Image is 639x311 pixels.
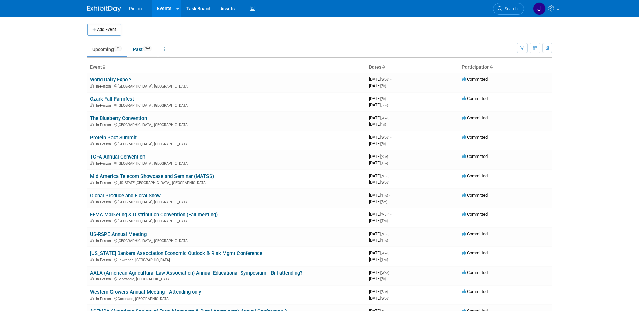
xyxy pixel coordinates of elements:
span: In-Person [96,297,113,301]
div: [GEOGRAPHIC_DATA], [GEOGRAPHIC_DATA] [90,122,363,127]
span: [DATE] [369,77,391,82]
span: (Wed) [381,78,389,81]
span: Committed [462,250,488,255]
span: [DATE] [369,83,386,88]
a: Sort by Start Date [381,64,385,70]
img: In-Person Event [90,219,94,222]
span: - [389,154,390,159]
span: [DATE] [369,180,389,185]
span: In-Person [96,277,113,281]
img: In-Person Event [90,123,94,126]
span: - [390,250,391,255]
span: Committed [462,270,488,275]
span: [DATE] [369,102,388,107]
span: (Thu) [381,194,388,197]
div: [GEOGRAPHIC_DATA], [GEOGRAPHIC_DATA] [90,83,363,89]
a: AALA (American Agricultural Law Association) Annual Educational Symposium - Bill attending? [90,270,302,276]
th: Event [87,62,366,73]
img: Jennifer Plumisto [533,2,546,15]
span: (Thu) [381,219,388,223]
span: Committed [462,135,488,140]
span: (Fri) [381,277,386,281]
span: [DATE] [369,173,391,178]
span: [DATE] [369,250,391,255]
span: (Wed) [381,251,389,255]
div: [GEOGRAPHIC_DATA], [GEOGRAPHIC_DATA] [90,218,363,223]
span: In-Person [96,239,113,243]
span: (Sun) [381,290,388,294]
a: Ozark Fall Farmfest [90,96,134,102]
span: (Thu) [381,258,388,262]
span: (Wed) [381,116,389,120]
a: Sort by Participation Type [490,64,493,70]
span: In-Person [96,258,113,262]
a: [US_STATE] Bankers Association Economic Outlook & Risk Mgmt Conference [90,250,262,256]
span: Pinion [129,6,142,11]
span: - [390,115,391,120]
span: Committed [462,212,488,217]
span: (Sat) [381,200,387,204]
img: In-Person Event [90,277,94,280]
span: - [389,193,390,198]
span: (Wed) [381,136,389,139]
span: (Wed) [381,181,389,184]
span: - [390,135,391,140]
span: [DATE] [369,122,386,127]
span: (Fri) [381,84,386,88]
span: Committed [462,193,488,198]
span: (Sun) [381,155,388,159]
span: Committed [462,77,488,82]
span: (Sun) [381,103,388,107]
span: In-Person [96,219,113,223]
span: In-Person [96,123,113,127]
span: - [387,96,388,101]
span: [DATE] [369,115,391,120]
th: Dates [366,62,459,73]
div: Coronado, [GEOGRAPHIC_DATA] [90,296,363,301]
span: [DATE] [369,231,391,236]
div: [GEOGRAPHIC_DATA], [GEOGRAPHIC_DATA] [90,160,363,166]
button: Add Event [87,24,121,36]
a: Mid America Telecom Showcase and Seminar (MATSS) [90,173,214,179]
a: FEMA Marketing & Distribution Convention (Fall meeting) [90,212,218,218]
span: In-Person [96,84,113,89]
span: [DATE] [369,154,390,159]
a: The Blueberry Convention [90,115,147,122]
span: Committed [462,96,488,101]
a: Search [493,3,524,15]
span: - [389,289,390,294]
span: Search [502,6,518,11]
span: (Mon) [381,232,389,236]
img: In-Person Event [90,297,94,300]
span: (Wed) [381,297,389,300]
div: [GEOGRAPHIC_DATA], [GEOGRAPHIC_DATA] [90,199,363,204]
span: [DATE] [369,218,388,223]
img: In-Person Event [90,239,94,242]
a: US-RSPE Annual Meeting [90,231,147,237]
a: TCFA Annual Convention [90,154,145,160]
a: Western Growers Annual Meeting - Attending only [90,289,201,295]
div: Lawrence, [GEOGRAPHIC_DATA] [90,257,363,262]
a: Global Produce and Floral Show [90,193,161,199]
span: - [390,231,391,236]
th: Participation [459,62,552,73]
img: In-Person Event [90,258,94,261]
span: - [390,173,391,178]
span: [DATE] [369,257,388,262]
span: Committed [462,154,488,159]
span: 341 [143,46,152,51]
img: In-Person Event [90,181,94,184]
a: Sort by Event Name [102,64,105,70]
span: In-Person [96,142,113,146]
span: (Mon) [381,213,389,216]
span: (Fri) [381,142,386,146]
span: [DATE] [369,238,388,243]
div: [US_STATE][GEOGRAPHIC_DATA], [GEOGRAPHIC_DATA] [90,180,363,185]
span: [DATE] [369,276,386,281]
a: Past341 [128,43,157,56]
span: 71 [114,46,122,51]
span: In-Person [96,161,113,166]
span: [DATE] [369,96,388,101]
img: In-Person Event [90,161,94,165]
div: [GEOGRAPHIC_DATA], [GEOGRAPHIC_DATA] [90,141,363,146]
